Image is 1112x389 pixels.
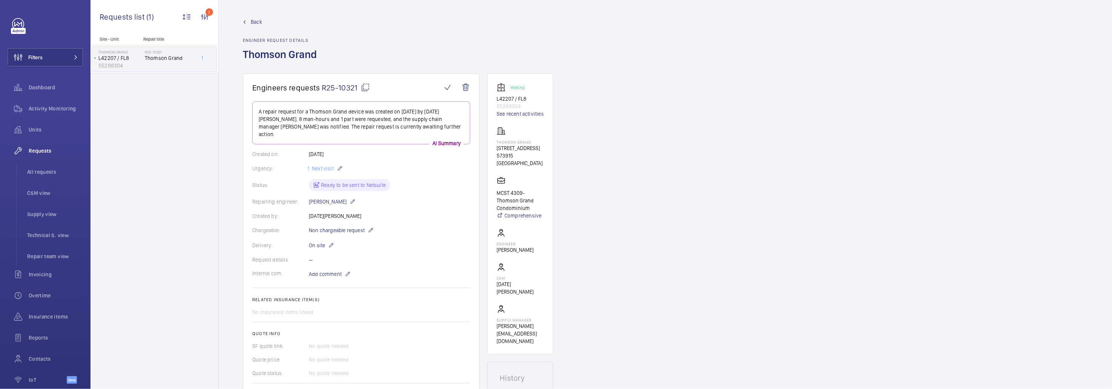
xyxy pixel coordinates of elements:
[497,246,534,254] p: [PERSON_NAME]
[309,270,342,278] span: Add comment
[497,144,544,152] p: [STREET_ADDRESS]
[497,189,544,212] p: MCST 4309- Thomson Grand Condominium
[251,18,262,26] span: Back
[497,276,544,280] p: CSM
[29,271,83,278] span: Invoicing
[497,152,544,167] p: 573915 [GEOGRAPHIC_DATA]
[252,331,470,336] h2: Quote info
[29,292,83,299] span: Overtime
[309,241,334,250] p: On site
[243,47,321,74] h1: Thomson Grand
[497,242,534,246] p: Engineer
[29,376,67,384] span: IoT
[497,95,544,103] p: L42207 / FL8
[243,38,321,43] h2: Engineer request details
[511,86,524,89] p: Working
[98,62,142,69] p: 55288304
[29,334,83,342] span: Reports
[29,313,83,320] span: Insurance items
[8,48,83,66] button: Filters
[67,376,77,384] span: Beta
[145,54,195,62] span: Thomson Grand
[497,322,544,345] p: [PERSON_NAME][EMAIL_ADDRESS][DOMAIN_NAME]
[29,126,83,133] span: Units
[28,54,43,61] span: Filters
[497,318,544,322] p: Supply manager
[27,189,83,197] span: CSM view
[259,108,464,138] p: A repair request for a Thomson Grand device was created on [DATE] by [DATE][PERSON_NAME]. 8 man-h...
[497,110,544,118] a: See recent activities
[497,103,544,110] p: 55288304
[309,197,356,206] p: [PERSON_NAME]
[497,280,544,296] p: [DATE][PERSON_NAME]
[27,210,83,218] span: Supply view
[100,12,146,21] span: Requests list
[322,83,370,92] span: R25-10321
[252,83,320,92] span: Engineers requests
[497,212,544,219] a: Comprehensive
[90,37,140,42] p: Site - Unit
[429,139,464,147] p: AI Summary
[500,374,541,382] h1: History
[29,105,83,112] span: Activity Monitoring
[29,84,83,91] span: Dashboard
[98,54,142,62] p: L42207 / FL8
[98,50,142,54] p: Thomson Grand
[143,37,193,42] p: Repair title
[252,297,470,302] h2: Related insurance item(s)
[145,50,195,54] h2: R25-10321
[309,227,365,234] span: Non chargeable request
[27,253,83,260] span: Repair team view
[27,231,83,239] span: Technical S. view
[27,168,83,176] span: All requests
[29,147,83,155] span: Requests
[310,165,334,172] span: Next visit
[497,83,509,92] img: elevator.svg
[29,355,83,363] span: Contacts
[497,140,544,144] p: Thomson Grand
